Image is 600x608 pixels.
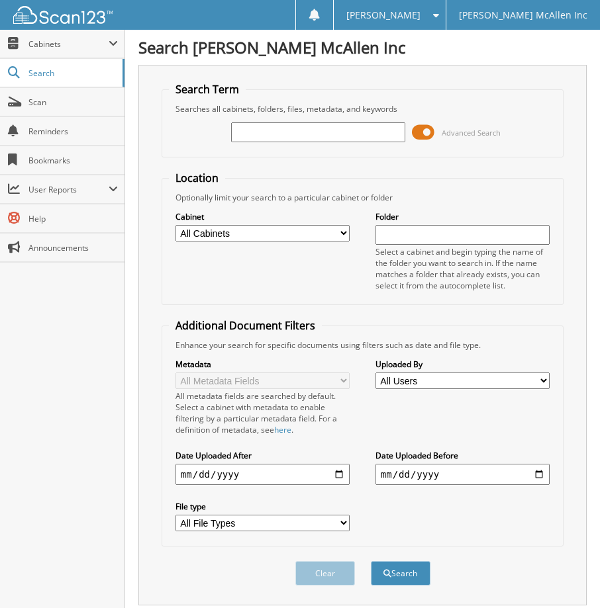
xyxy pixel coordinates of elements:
img: scan123-logo-white.svg [13,6,113,24]
div: Searches all cabinets, folders, files, metadata, and keywords [169,103,556,114]
span: Reminders [28,126,118,137]
span: Help [28,213,118,224]
legend: Additional Document Filters [169,318,322,333]
input: end [375,464,550,485]
legend: Search Term [169,82,246,97]
h1: Search [PERSON_NAME] McAllen Inc [138,36,587,58]
input: start [175,464,350,485]
span: [PERSON_NAME] McAllen Inc [459,11,587,19]
span: Bookmarks [28,155,118,166]
button: Clear [295,561,355,586]
span: Search [28,67,116,79]
div: Enhance your search for specific documents using filters such as date and file type. [169,339,556,351]
label: Metadata [175,359,350,370]
span: [PERSON_NAME] [346,11,421,19]
div: Optionally limit your search to a particular cabinet or folder [169,192,556,203]
label: Folder [375,211,550,222]
span: Announcements [28,242,118,253]
label: Uploaded By [375,359,550,370]
span: Cabinets [28,38,109,50]
span: Advanced Search [442,128,501,138]
div: Select a cabinet and begin typing the name of the folder you want to search in. If the name match... [375,246,550,291]
span: User Reports [28,184,109,195]
legend: Location [169,171,225,185]
span: Scan [28,97,118,108]
div: All metadata fields are searched by default. Select a cabinet with metadata to enable filtering b... [175,390,350,435]
button: Search [371,561,430,586]
label: Date Uploaded Before [375,450,550,461]
a: here [274,424,291,435]
label: File type [175,501,350,512]
label: Cabinet [175,211,350,222]
label: Date Uploaded After [175,450,350,461]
